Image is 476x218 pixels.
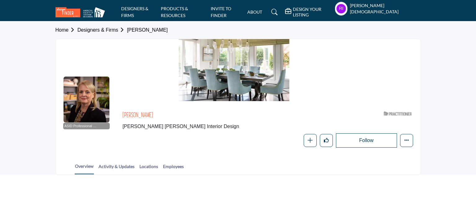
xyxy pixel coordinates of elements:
[127,27,168,33] a: [PERSON_NAME]
[139,163,158,174] a: Locations
[55,27,77,33] a: Home
[75,163,94,174] a: Overview
[384,110,412,117] img: ASID Qualified Practitioners
[98,163,135,174] a: Activity & Updates
[161,6,188,18] a: PRODUCTS & RESOURCES
[293,7,332,18] h5: DESIGN YOUR LISTING
[121,6,148,18] a: DESIGNERS & FIRMS
[335,2,347,16] button: Show hide supplier dropdown
[122,112,293,120] h2: [PERSON_NAME]
[350,2,421,15] h5: [PERSON_NAME][DEMOGRAPHIC_DATA]
[122,123,321,130] span: [PERSON_NAME] [PERSON_NAME] Interior Design
[77,27,127,33] a: Designers & Firms
[211,6,231,18] a: INVITE TO FINDER
[55,7,108,17] img: site Logo
[163,163,184,174] a: Employees
[285,7,332,18] div: DESIGN YOUR LISTING
[336,133,397,148] button: Follow
[400,134,413,147] button: More details
[64,123,99,129] span: ASID Professional Practitioner
[265,7,282,17] a: Search
[320,134,333,147] button: Like
[247,9,262,15] a: ABOUT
